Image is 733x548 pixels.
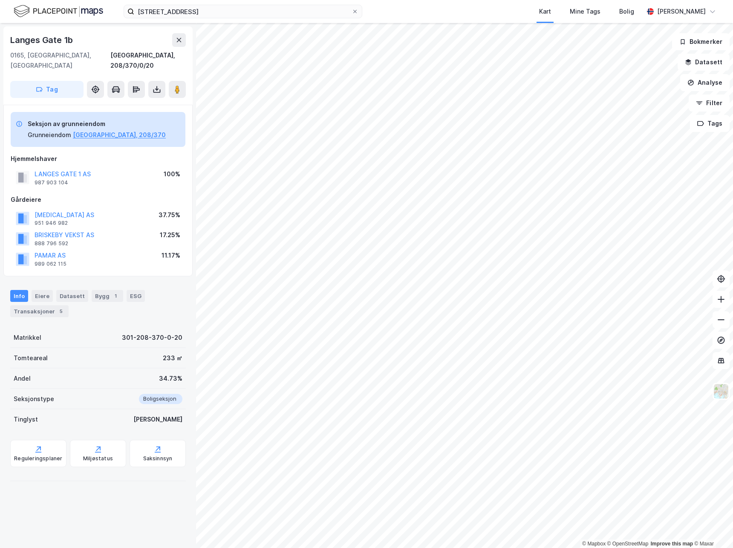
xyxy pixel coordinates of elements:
[14,353,48,363] div: Tomteareal
[56,290,88,302] div: Datasett
[162,250,180,261] div: 11.17%
[159,373,182,384] div: 34.73%
[570,6,600,17] div: Mine Tags
[713,383,729,399] img: Z
[163,353,182,363] div: 233 ㎡
[143,455,173,462] div: Saksinnsyn
[164,169,180,179] div: 100%
[690,507,733,548] iframe: Chat Widget
[133,414,182,425] div: [PERSON_NAME]
[35,220,68,227] div: 951 946 982
[10,305,69,317] div: Transaksjoner
[651,541,693,547] a: Improve this map
[35,179,68,186] div: 987 903 104
[10,33,75,47] div: Langes Gate 1b
[690,507,733,548] div: Kontrollprogram for chat
[582,541,606,547] a: Mapbox
[73,130,166,140] button: [GEOGRAPHIC_DATA], 208/370
[11,195,185,205] div: Gårdeiere
[14,414,38,425] div: Tinglyst
[680,74,730,91] button: Analyse
[678,54,730,71] button: Datasett
[14,373,31,384] div: Andel
[619,6,634,17] div: Bolig
[10,50,110,71] div: 0165, [GEOGRAPHIC_DATA], [GEOGRAPHIC_DATA]
[122,333,182,343] div: 301-208-370-0-20
[14,455,62,462] div: Reguleringsplaner
[160,230,180,240] div: 17.25%
[28,119,166,129] div: Seksjon av grunneiendom
[159,210,180,220] div: 37.75%
[14,4,103,19] img: logo.f888ab2527a4732fd821a326f86c7f29.svg
[672,33,730,50] button: Bokmerker
[657,6,706,17] div: [PERSON_NAME]
[32,290,53,302] div: Eiere
[35,261,66,267] div: 989 062 115
[689,95,730,112] button: Filter
[83,455,113,462] div: Miljøstatus
[35,240,68,247] div: 888 796 592
[57,307,65,316] div: 5
[10,81,84,98] button: Tag
[11,154,185,164] div: Hjemmelshaver
[10,290,28,302] div: Info
[690,115,730,132] button: Tags
[134,5,352,18] input: Søk på adresse, matrikkel, gårdeiere, leietakere eller personer
[111,292,120,300] div: 1
[607,541,649,547] a: OpenStreetMap
[127,290,145,302] div: ESG
[92,290,123,302] div: Bygg
[539,6,551,17] div: Kart
[110,50,186,71] div: [GEOGRAPHIC_DATA], 208/370/0/20
[14,394,54,404] div: Seksjonstype
[28,130,71,140] div: Grunneiendom
[14,333,41,343] div: Matrikkel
